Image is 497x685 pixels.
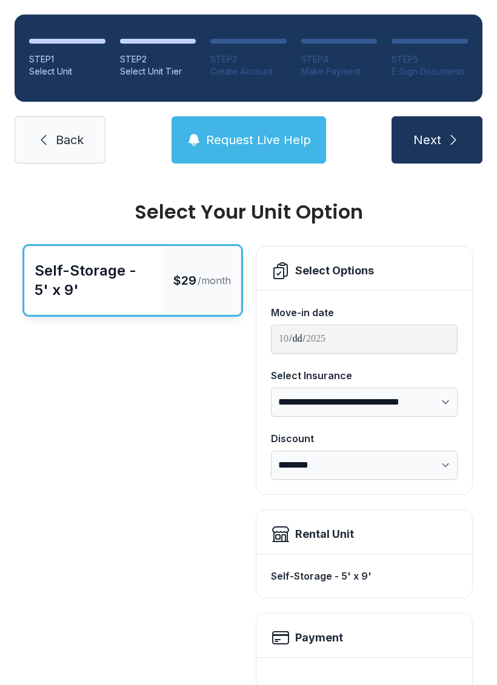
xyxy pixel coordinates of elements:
[206,131,311,148] span: Request Live Help
[120,53,196,65] div: STEP 2
[56,131,84,148] span: Back
[271,368,458,383] div: Select Insurance
[35,261,154,300] div: Self-Storage - 5' x 9'
[295,526,354,543] div: Rental Unit
[271,325,458,354] input: Move-in date
[29,53,105,65] div: STEP 1
[210,65,287,78] div: Create Account
[295,629,343,646] h2: Payment
[271,305,458,320] div: Move-in date
[210,53,287,65] div: STEP 3
[120,65,196,78] div: Select Unit Tier
[271,564,458,588] div: Self-Storage - 5' x 9'
[271,431,458,446] div: Discount
[271,451,458,480] select: Discount
[295,262,374,279] div: Select Options
[392,65,468,78] div: E-Sign Documents
[413,131,441,148] span: Next
[198,273,231,288] span: /month
[24,202,473,222] div: Select Your Unit Option
[271,388,458,417] select: Select Insurance
[301,53,378,65] div: STEP 4
[173,272,196,289] span: $29
[29,65,105,78] div: Select Unit
[392,53,468,65] div: STEP 5
[301,65,378,78] div: Make Payment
